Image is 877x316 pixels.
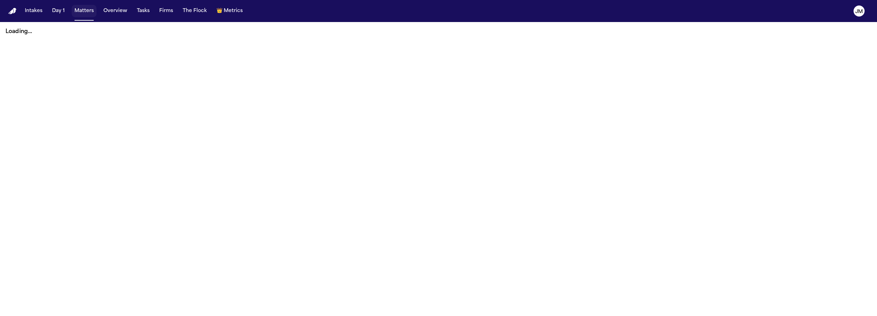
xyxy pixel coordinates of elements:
[72,5,97,17] button: Matters
[22,5,45,17] button: Intakes
[157,5,176,17] button: Firms
[214,5,245,17] button: crownMetrics
[49,5,68,17] button: Day 1
[101,5,130,17] button: Overview
[134,5,152,17] button: Tasks
[8,8,17,14] a: Home
[8,8,17,14] img: Finch Logo
[6,28,871,36] p: Loading...
[180,5,210,17] button: The Flock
